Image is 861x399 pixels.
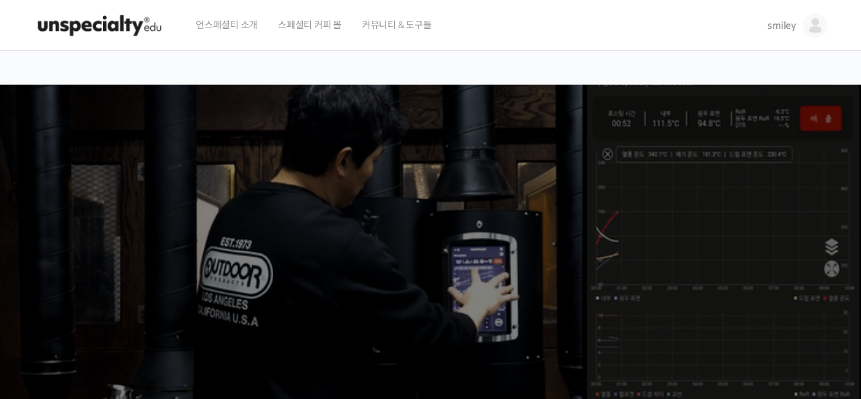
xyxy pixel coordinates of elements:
span: smiley [768,19,796,32]
p: 시간과 장소에 구애받지 않고, 검증된 커리큘럼으로 [13,279,848,298]
p: [PERSON_NAME]을 다하는 당신을 위해, 최고와 함께 만든 커피 클래스 [13,206,848,273]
